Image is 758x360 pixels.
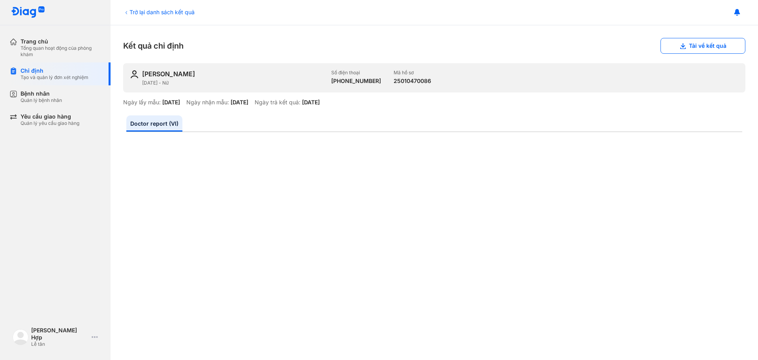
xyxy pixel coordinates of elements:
div: [PERSON_NAME] Hợp [31,327,88,341]
img: user-icon [129,70,139,79]
div: Mã hồ sơ [394,70,431,76]
div: Số điện thoại [331,70,381,76]
div: Chỉ định [21,67,88,74]
div: Ngày trả kết quả: [255,99,300,106]
div: Tổng quan hoạt động của phòng khám [21,45,101,58]
div: [DATE] [302,99,320,106]
div: [PHONE_NUMBER] [331,77,381,85]
div: [DATE] [231,99,248,106]
div: Lễ tân [31,341,88,347]
div: Quản lý bệnh nhân [21,97,62,104]
button: Tải về kết quả [660,38,745,54]
div: Ngày lấy mẫu: [123,99,161,106]
div: Trang chủ [21,38,101,45]
div: Bệnh nhân [21,90,62,97]
div: [DATE] - Nữ [142,80,325,86]
div: Trở lại danh sách kết quả [123,8,195,16]
div: [PERSON_NAME] [142,70,195,78]
a: Doctor report (VI) [126,115,182,132]
img: logo [13,329,28,345]
div: [DATE] [162,99,180,106]
div: 25010470086 [394,77,431,85]
div: Quản lý yêu cầu giao hàng [21,120,79,126]
div: Kết quả chỉ định [123,38,745,54]
img: logo [11,6,45,19]
div: Yêu cầu giao hàng [21,113,79,120]
div: Tạo và quản lý đơn xét nghiệm [21,74,88,81]
div: Ngày nhận mẫu: [186,99,229,106]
